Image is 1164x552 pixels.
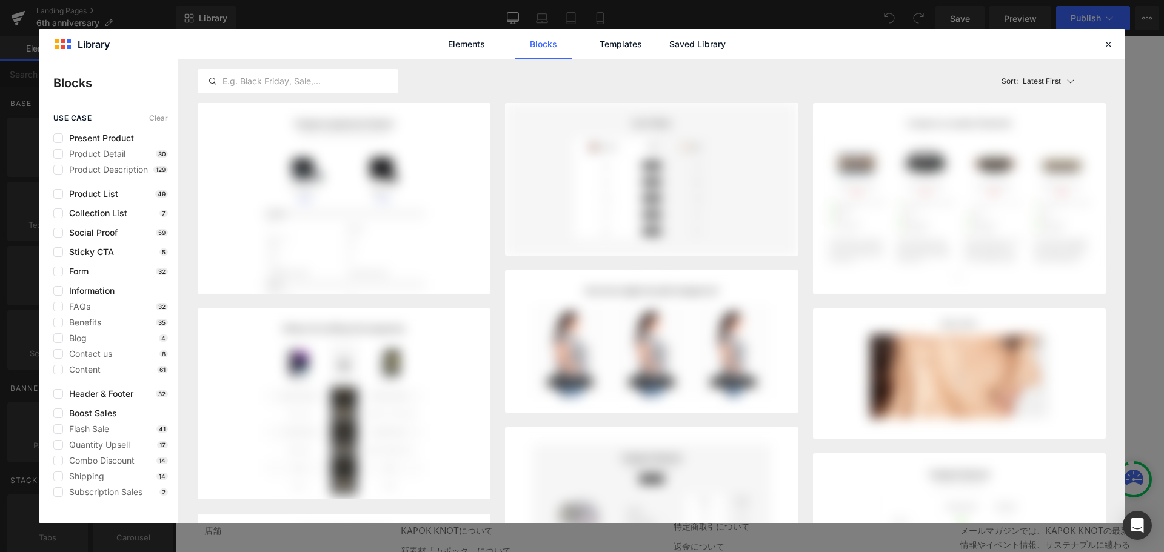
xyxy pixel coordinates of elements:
a: Blocks [515,29,572,59]
p: 61 [157,366,168,373]
p: 8 [159,350,168,357]
img: image [198,308,490,511]
img: image [813,308,1106,439]
a: 新素材「カポック」について [226,509,336,520]
span: Clear [149,114,168,122]
span: Quantity Upsell [63,440,130,450]
p: 5 [159,248,168,256]
a: Add Single Section [500,336,609,360]
span: Header & Footer [63,389,133,399]
p: 32 [156,303,168,310]
p: Newsletter [785,464,960,476]
span: FAQs [63,302,90,311]
p: 41 [156,425,168,433]
p: Blocks [53,74,178,92]
a: Templates [592,29,649,59]
p: 2 [159,488,168,496]
span: Contact us [63,349,112,359]
p: 49 [155,190,168,198]
input: E.g. Black Friday, Sale,... [198,74,398,88]
a: 特定商取引について [498,485,575,496]
a: KAPOK KNOTについて [226,489,318,500]
span: Product Detail [63,149,125,159]
p: 14 [156,457,168,464]
span: Social Proof [63,228,118,238]
p: Latest First [1023,76,1061,87]
a: Explore Blocks [381,336,490,360]
span: Content [63,365,101,374]
img: image [198,103,490,396]
p: 129 [153,166,168,173]
div: Open Intercom Messenger [1123,511,1152,540]
p: 30 [156,150,168,158]
a: Saved Library [669,29,726,59]
a: 店舗 [29,489,46,500]
span: Benefits [63,318,101,327]
p: 59 [156,229,168,236]
p: 4 [159,334,168,342]
span: Product Description [63,165,148,175]
a: 返金について [498,505,549,516]
span: Collection List [63,208,127,218]
span: Product List [63,189,118,199]
p: 店舗情報 [29,464,64,476]
p: 7 [159,210,168,217]
span: use case [53,114,92,122]
a: Elements [438,29,495,59]
img: image [813,103,1106,297]
span: Present Product [63,133,134,143]
span: Blog [63,333,87,343]
img: image [505,103,798,256]
p: 17 [157,441,168,448]
span: Combo Discount [63,456,135,465]
span: Shipping [63,471,104,481]
button: Latest FirstSort:Latest First [997,59,1106,103]
span: Subscription Sales [63,487,142,497]
p: 35 [156,319,168,326]
span: Information [63,286,115,296]
span: Flash Sale [63,424,109,434]
span: Sort: [1002,77,1018,85]
p: 14 [156,473,168,480]
img: image [505,270,798,412]
p: KAPOK KNOTとは? [226,464,336,476]
p: メールマガジンでは、KAPOK KNOTの最新情報やイベント情報、サステナブルに纏わる寄稿をお届けいたします。 [785,488,960,530]
p: or Drag & Drop elements from left sidebar [150,370,839,378]
p: 32 [156,390,168,397]
span: Form [63,267,89,276]
p: 32 [156,268,168,275]
span: Sticky CTA [63,247,114,257]
span: Boost Sales [63,408,117,418]
a: プライバシーポリシー [498,465,583,476]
